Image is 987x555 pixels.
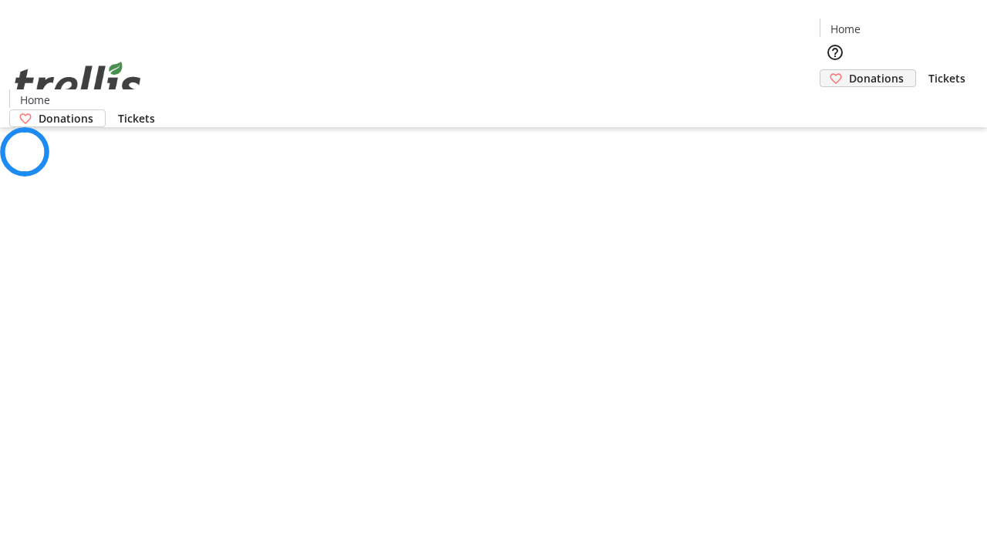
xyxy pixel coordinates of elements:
[20,92,50,108] span: Home
[9,45,147,122] img: Orient E2E Organization ZCeU0LDOI7's Logo
[820,69,916,87] a: Donations
[916,70,978,86] a: Tickets
[928,70,965,86] span: Tickets
[820,21,870,37] a: Home
[820,87,851,118] button: Cart
[830,21,861,37] span: Home
[39,110,93,126] span: Donations
[118,110,155,126] span: Tickets
[106,110,167,126] a: Tickets
[849,70,904,86] span: Donations
[820,37,851,68] button: Help
[10,92,59,108] a: Home
[9,109,106,127] a: Donations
